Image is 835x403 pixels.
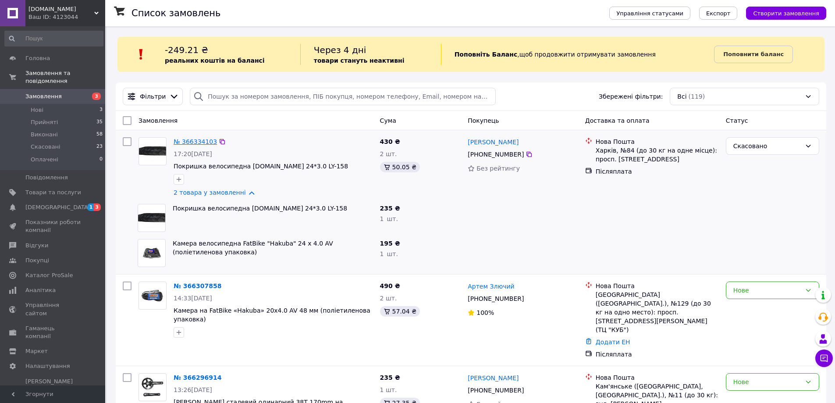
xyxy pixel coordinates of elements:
span: Покупці [25,257,49,264]
span: Cума [380,117,396,124]
a: Артем Злючий [468,282,514,291]
span: Покупець [468,117,499,124]
button: Створити замовлення [746,7,826,20]
span: Аналітика [25,286,56,294]
span: Замовлення [25,93,62,100]
span: Замовлення та повідомлення [25,69,105,85]
span: Відгуки [25,242,48,250]
div: [PHONE_NUMBER] [466,384,526,396]
span: Управління статусами [616,10,683,17]
span: Каталог ProSale [25,271,73,279]
span: Товари та послуги [25,189,81,196]
a: [PERSON_NAME] [468,138,519,146]
a: № 366307858 [174,282,221,289]
span: 1 шт. [380,215,398,222]
b: товари стануть неактивні [314,57,405,64]
a: Створити замовлення [737,9,826,16]
span: 17:20[DATE] [174,150,212,157]
img: Фото товару [138,242,165,264]
span: 235 ₴ [380,205,400,212]
span: 1 шт. [380,250,398,257]
a: Покришка велосипедна [DOMAIN_NAME] 24*3.0 LY-158 [173,205,347,212]
span: 35 [96,118,103,126]
span: Виконані [31,131,58,139]
span: [PERSON_NAME] та рахунки [25,378,81,402]
div: Нова Пошта [596,373,719,382]
span: Показники роботи компанії [25,218,81,234]
span: 13:26[DATE] [174,386,212,393]
a: Фото товару [139,282,167,310]
b: Поповнити баланс [723,51,784,57]
b: Поповніть Баланс [455,51,518,58]
input: Пошук [4,31,103,46]
span: Прийняті [31,118,58,126]
span: (119) [689,93,705,100]
a: Камера на FatBike «Hakuba» 20x4.0 AV 48 мм (поліетиленова упаковка) [174,307,370,323]
a: № 366334103 [174,138,217,145]
span: 14:33[DATE] [174,295,212,302]
a: Покришка велосипедна [DOMAIN_NAME] 24*3.0 LY-158 [174,163,348,170]
a: № 366296914 [174,374,221,381]
span: Маркет [25,347,48,355]
span: 2 шт. [380,295,397,302]
div: Нова Пошта [596,137,719,146]
span: Гаманець компанії [25,325,81,340]
b: реальних коштів на балансі [165,57,265,64]
span: 58 [96,131,103,139]
span: [DEMOGRAPHIC_DATA] [25,203,90,211]
a: Поповнити баланс [714,46,793,63]
span: 3 [92,93,101,100]
input: Пошук за номером замовлення, ПІБ покупця, номером телефону, Email, номером накладної [190,88,495,105]
span: 3 [94,203,101,211]
div: Післяплата [596,167,719,176]
span: 3 [99,106,103,114]
img: :exclamation: [135,48,148,61]
div: [PHONE_NUMBER] [466,148,526,160]
span: 1 шт. [380,386,397,393]
span: Створити замовлення [753,10,819,17]
span: Без рейтингу [476,165,520,172]
div: Нове [733,377,801,387]
a: Фото товару [139,137,167,165]
span: Налаштування [25,362,70,370]
span: 490 ₴ [380,282,400,289]
button: Чат з покупцем [815,350,833,367]
img: Фото товару [138,207,165,229]
span: 2 шт. [380,150,397,157]
div: , щоб продовжити отримувати замовлення [441,44,714,65]
div: Ваш ID: 4123044 [28,13,105,21]
span: Через 4 дні [314,45,366,55]
span: Управління сайтом [25,301,81,317]
div: [PHONE_NUMBER] [466,292,526,305]
span: Доставка та оплата [585,117,650,124]
span: Головна [25,54,50,62]
span: Статус [726,117,748,124]
button: Управління статусами [609,7,690,20]
div: Нова Пошта [596,282,719,290]
span: Нові [31,106,43,114]
span: Збережені фільтри: [599,92,663,101]
span: Фільтри [140,92,166,101]
div: 57.04 ₴ [380,306,420,317]
span: -249.21 ₴ [165,45,208,55]
a: Додати ЕН [596,339,630,346]
img: Фото товару [139,140,166,162]
span: Повідомлення [25,174,68,182]
div: Нове [733,285,801,295]
a: Фото товару [139,373,167,401]
div: 50.05 ₴ [380,162,420,172]
h1: Список замовлень [131,8,220,18]
a: [PERSON_NAME] [468,374,519,382]
img: Фото товару [139,285,166,307]
button: Експорт [699,7,738,20]
span: Оплачені [31,156,58,164]
span: 195 ₴ [380,240,400,247]
span: 0 [99,156,103,164]
span: 430 ₴ [380,138,400,145]
span: 100% [476,309,494,316]
span: Експорт [706,10,731,17]
a: Камера велосипедна FatBike "Hakuba" 24 x 4.0 AV (поліетиленова упаковка) [173,240,333,256]
span: Замовлення [139,117,178,124]
div: [GEOGRAPHIC_DATA] ([GEOGRAPHIC_DATA].), №129 (до 30 кг на одно место): просп. [STREET_ADDRESS][PE... [596,290,719,334]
